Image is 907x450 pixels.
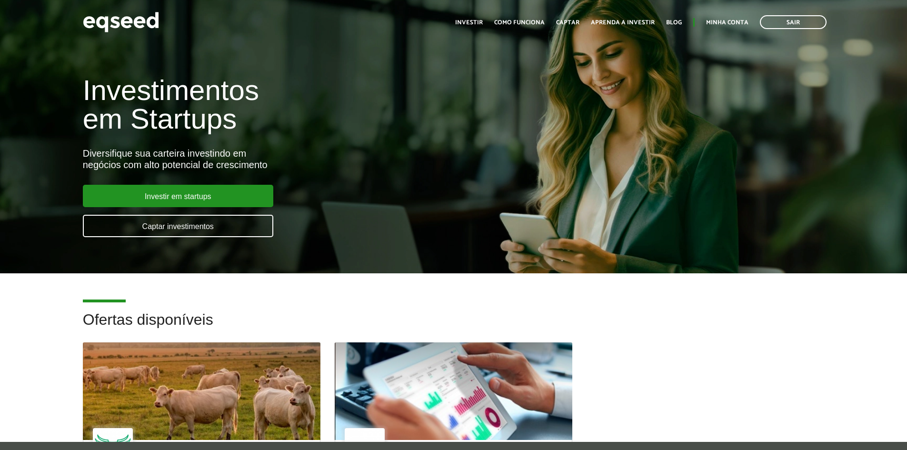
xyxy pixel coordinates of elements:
a: Blog [666,20,682,26]
img: EqSeed [83,10,159,35]
h1: Investimentos em Startups [83,76,522,133]
h2: Ofertas disponíveis [83,311,825,342]
a: Captar [556,20,579,26]
a: Sair [760,15,827,29]
a: Minha conta [706,20,748,26]
a: Investir em startups [83,185,273,207]
a: Como funciona [494,20,545,26]
div: Diversifique sua carteira investindo em negócios com alto potencial de crescimento [83,148,522,170]
a: Investir [455,20,483,26]
a: Captar investimentos [83,215,273,237]
a: Aprenda a investir [591,20,655,26]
